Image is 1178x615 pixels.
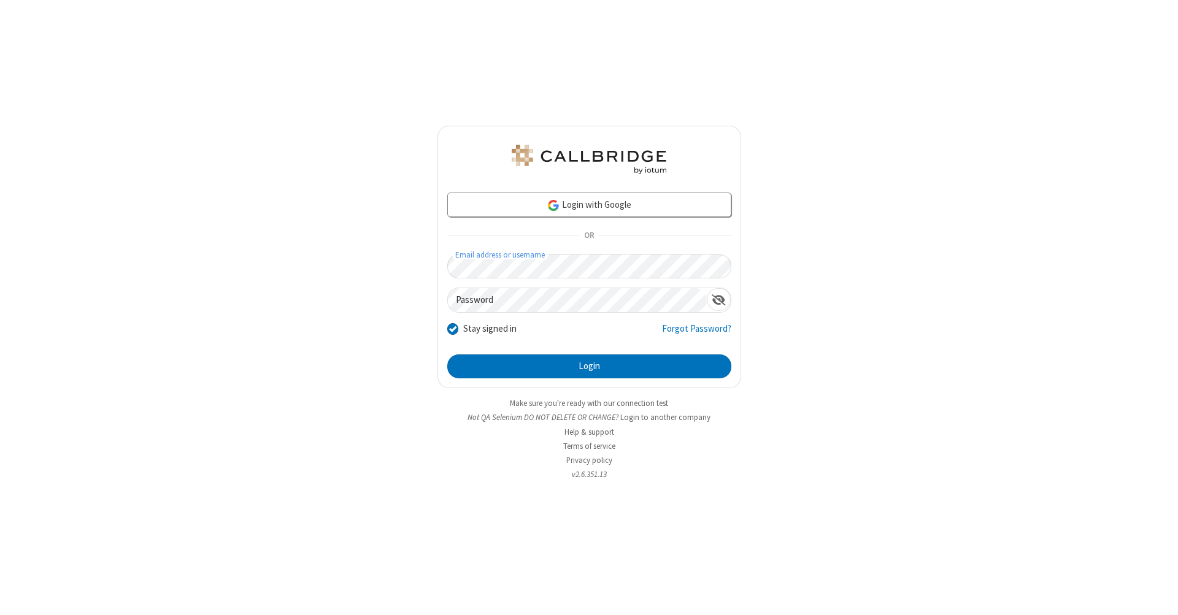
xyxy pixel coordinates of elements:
label: Stay signed in [463,322,517,336]
a: Help & support [564,427,614,437]
img: QA Selenium DO NOT DELETE OR CHANGE [509,145,669,174]
img: google-icon.png [547,199,560,212]
button: Login [447,354,731,379]
button: Login to another company [620,411,710,423]
a: Login with Google [447,193,731,217]
span: OR [579,227,599,245]
a: Forgot Password? [662,322,731,345]
input: Password [448,288,707,312]
input: Email address or username [447,254,731,278]
li: Not QA Selenium DO NOT DELETE OR CHANGE? [437,411,741,423]
li: v2.6.351.13 [437,468,741,480]
a: Make sure you're ready with our connection test [510,398,668,408]
div: Show password [707,288,731,311]
a: Privacy policy [566,455,612,465]
a: Terms of service [563,441,615,451]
